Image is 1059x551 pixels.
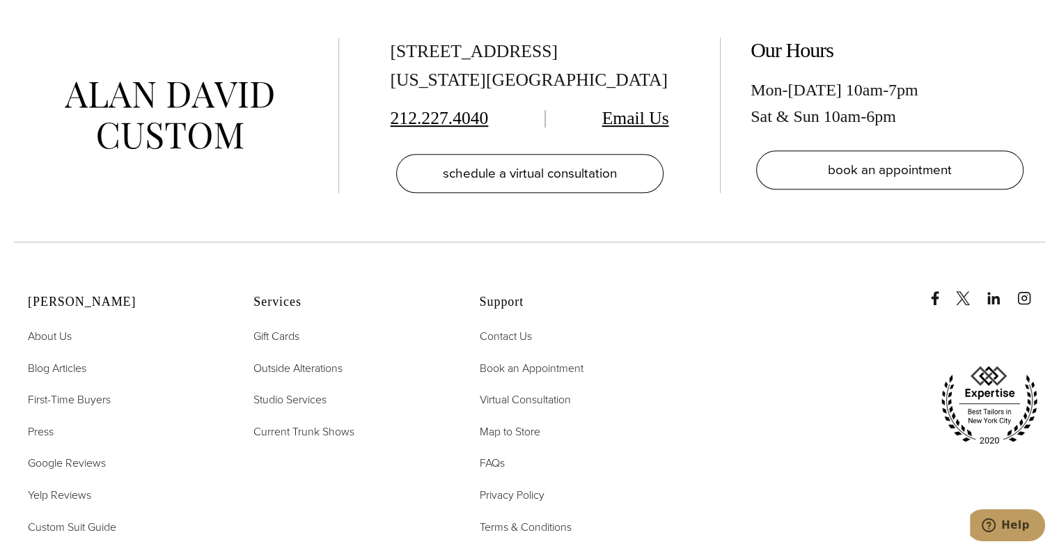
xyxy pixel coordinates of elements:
[987,277,1014,305] a: linkedin
[253,391,327,408] span: Studio Services
[602,108,669,128] a: Email Us
[253,328,299,344] span: Gift Cards
[934,361,1045,450] img: expertise, best tailors in new york city 2020
[396,154,664,193] a: schedule a virtual consultation
[253,295,444,310] h2: Services
[479,454,504,472] a: FAQs
[479,359,583,378] a: Book an Appointment
[28,391,111,409] a: First-Time Buyers
[28,360,86,376] span: Blog Articles
[28,455,106,471] span: Google Reviews
[28,454,106,472] a: Google Reviews
[391,108,489,128] a: 212.227.4040
[756,150,1023,189] a: book an appointment
[65,82,274,149] img: alan david custom
[28,423,54,441] a: Press
[479,519,571,535] span: Terms & Conditions
[28,327,72,346] a: About Us
[479,455,504,471] span: FAQs
[956,277,984,305] a: x/twitter
[1017,277,1045,305] a: instagram
[828,160,952,180] span: book an appointment
[253,360,343,376] span: Outside Alterations
[253,423,354,441] a: Current Trunk Shows
[751,38,1029,63] h2: Our Hours
[479,423,540,441] a: Map to Store
[28,295,219,310] h2: [PERSON_NAME]
[479,424,540,440] span: Map to Store
[479,295,670,310] h2: Support
[479,391,570,409] a: Virtual Consultation
[479,486,544,504] a: Privacy Policy
[28,486,91,504] a: Yelp Reviews
[479,487,544,503] span: Privacy Policy
[253,327,444,440] nav: Services Footer Nav
[28,518,116,536] a: Custom Suit Guide
[443,163,617,183] span: schedule a virtual consultation
[479,518,571,536] a: Terms & Conditions
[928,277,953,305] a: Facebook
[391,38,669,95] div: [STREET_ADDRESS] [US_STATE][GEOGRAPHIC_DATA]
[28,487,91,503] span: Yelp Reviews
[479,360,583,376] span: Book an Appointment
[751,77,1029,130] div: Mon-[DATE] 10am-7pm Sat & Sun 10am-6pm
[479,328,531,344] span: Contact Us
[28,328,72,344] span: About Us
[253,359,343,378] a: Outside Alterations
[253,391,327,409] a: Studio Services
[970,509,1045,544] iframe: Opens a widget where you can chat to one of our agents
[479,327,531,346] a: Contact Us
[28,391,111,408] span: First-Time Buyers
[28,424,54,440] span: Press
[479,391,570,408] span: Virtual Consultation
[253,327,299,346] a: Gift Cards
[28,327,219,536] nav: Alan David Footer Nav
[28,519,116,535] span: Custom Suit Guide
[253,424,354,440] span: Current Trunk Shows
[28,359,86,378] a: Blog Articles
